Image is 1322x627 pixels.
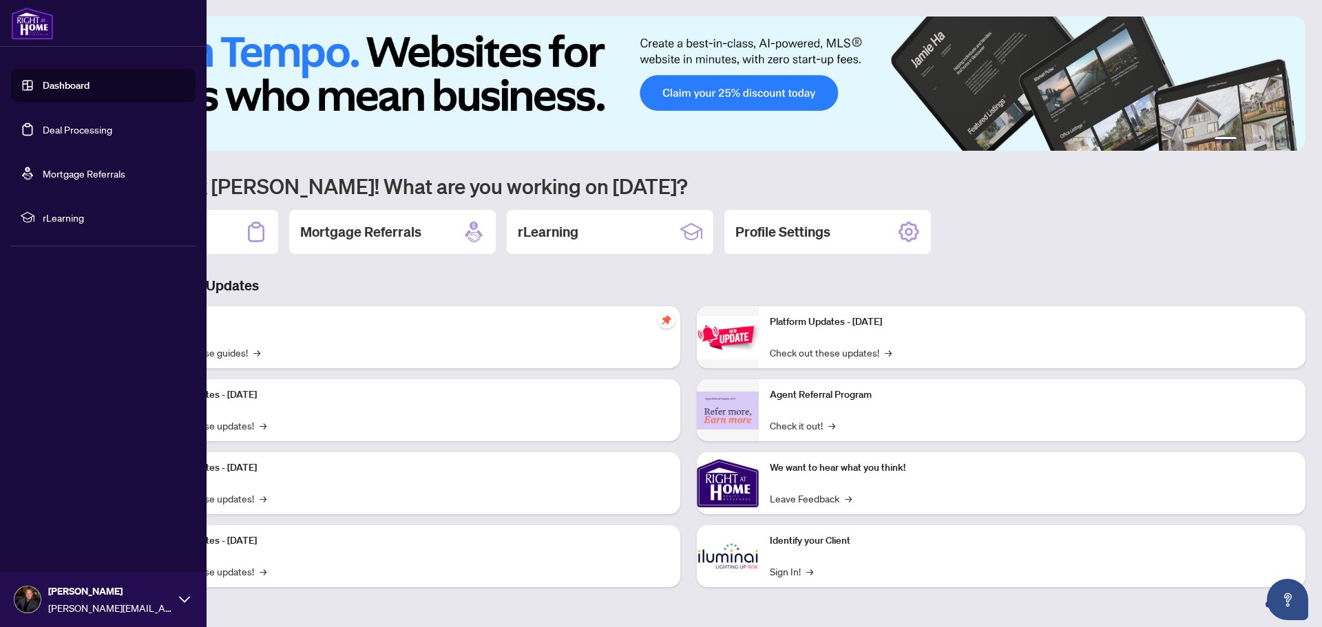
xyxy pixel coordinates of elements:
span: → [828,418,835,433]
p: Agent Referral Program [770,387,1294,403]
p: Platform Updates - [DATE] [145,387,669,403]
h2: rLearning [518,222,578,242]
img: logo [11,7,54,40]
h2: Profile Settings [735,222,830,242]
span: [PERSON_NAME][EMAIL_ADDRESS][DOMAIN_NAME] [48,600,172,615]
img: Agent Referral Program [697,392,759,429]
a: Mortgage Referrals [43,167,125,180]
span: → [260,564,266,579]
a: Check it out!→ [770,418,835,433]
a: Dashboard [43,79,90,92]
p: Identify your Client [770,533,1294,549]
a: Deal Processing [43,123,112,136]
button: 3 [1253,137,1259,142]
button: 2 [1242,137,1248,142]
span: → [260,418,266,433]
button: 4 [1264,137,1270,142]
button: Open asap [1267,579,1308,620]
p: Platform Updates - [DATE] [145,460,669,476]
span: rLearning [43,210,186,225]
span: [PERSON_NAME] [48,584,172,599]
span: → [806,564,813,579]
img: Platform Updates - June 23, 2025 [697,316,759,359]
span: → [885,345,892,360]
button: 6 [1286,137,1292,142]
img: Profile Icon [14,586,41,613]
button: 5 [1275,137,1281,142]
a: Leave Feedback→ [770,491,852,506]
h2: Mortgage Referrals [300,222,421,242]
p: Platform Updates - [DATE] [145,533,669,549]
img: We want to hear what you think! [697,452,759,514]
span: pushpin [658,312,675,328]
p: Self-Help [145,315,669,330]
h1: Welcome back [PERSON_NAME]! What are you working on [DATE]? [72,173,1305,199]
a: Check out these updates!→ [770,345,892,360]
span: → [253,345,260,360]
span: → [845,491,852,506]
img: Identify your Client [697,525,759,587]
p: We want to hear what you think! [770,460,1294,476]
a: Sign In!→ [770,564,813,579]
h3: Brokerage & Industry Updates [72,276,1305,295]
span: → [260,491,266,506]
p: Platform Updates - [DATE] [770,315,1294,330]
button: 1 [1215,137,1237,142]
img: Slide 0 [72,17,1305,151]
